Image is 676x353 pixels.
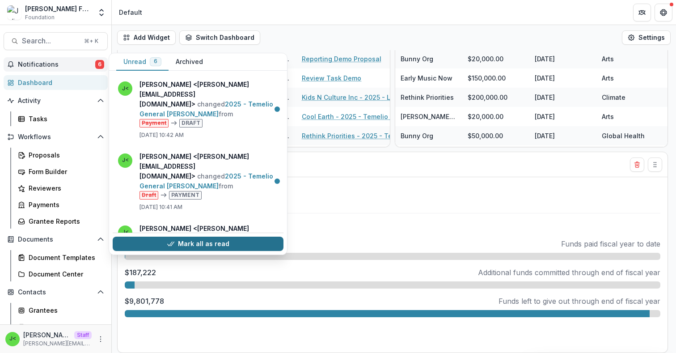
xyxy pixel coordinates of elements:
[602,112,614,121] div: Arts
[139,224,278,263] p: changed the assignees of
[462,107,529,126] div: $20,000.00
[529,126,596,145] div: [DATE]
[14,214,108,229] a: Grantee Reports
[14,267,108,281] a: Document Center
[499,296,660,306] p: Funds left to give out through end of fiscal year
[29,183,101,193] div: Reviewers
[18,289,93,296] span: Contacts
[462,49,529,68] div: $20,000.00
[4,57,108,72] button: Notifications6
[14,250,108,265] a: Document Templates
[561,238,660,249] p: Funds paid fiscal year to date
[82,36,100,46] div: ⌘ + K
[302,112,403,121] a: Cool Earth - 2025 - Temelio Example Form
[29,200,101,209] div: Payments
[125,221,660,231] p: Budget Overview
[179,30,260,45] button: Switch Dashboard
[529,107,596,126] div: [DATE]
[14,111,108,126] a: Tasks
[23,330,71,340] p: [PERSON_NAME] <[PERSON_NAME][EMAIL_ADDRESS][DOMAIN_NAME]>
[14,319,108,334] a: Constituents
[602,73,614,83] div: Arts
[125,267,156,278] p: $187,222
[4,130,108,144] button: Open Workflows
[116,53,169,71] button: Unread
[630,157,644,172] button: Delete card
[14,164,108,179] a: Form Builder
[23,340,92,348] p: [PERSON_NAME][EMAIL_ADDRESS][DOMAIN_NAME]
[169,53,210,71] button: Archived
[4,32,108,50] button: Search...
[18,61,95,68] span: Notifications
[14,197,108,212] a: Payments
[29,114,101,123] div: Tasks
[401,55,433,63] a: Bunny Org
[95,4,108,21] button: Open entity switcher
[462,88,529,107] div: $200,000.00
[4,232,108,247] button: Open Documents
[18,78,101,87] div: Dashboard
[18,97,93,105] span: Activity
[139,152,278,200] p: changed from
[622,30,671,45] button: Settings
[9,336,16,342] div: Julie <julie@trytemelio.com>
[401,74,452,82] a: Early Music Now
[14,181,108,196] a: Reviewers
[655,4,672,21] button: Get Help
[113,237,283,251] button: Mark all as read
[462,126,529,145] div: $50,000.00
[119,8,142,17] div: Default
[633,4,651,21] button: Partners
[4,75,108,90] a: Dashboard
[462,145,529,165] div: $5,000.00
[401,113,520,120] a: [PERSON_NAME]'s Awesome Nonprofit
[125,296,164,306] p: $9,801,778
[29,150,101,160] div: Proposals
[29,253,101,262] div: Document Templates
[7,5,21,20] img: Julie Foundation
[602,131,645,140] div: Global Health
[29,322,101,332] div: Constituents
[29,269,101,279] div: Document Center
[4,285,108,299] button: Open Contacts
[139,172,273,190] a: 2025 - Temelio General [PERSON_NAME]
[29,306,101,315] div: Grantees
[115,6,146,19] nav: breadcrumb
[117,30,176,45] button: Add Widget
[529,145,596,165] div: [DATE]
[25,4,92,13] div: [PERSON_NAME] Foundation
[462,68,529,88] div: $150,000.00
[648,157,662,172] button: Drag
[154,58,157,64] span: 6
[401,94,454,101] a: Rethink Priorities
[139,100,273,118] a: 2025 - Temelio General [PERSON_NAME]
[529,68,596,88] div: [DATE]
[139,80,278,128] p: changed from
[302,73,361,83] a: Review Task Demo
[302,131,403,140] a: Rethink Priorities - 2025 - Temelio General [PERSON_NAME]
[529,49,596,68] div: [DATE]
[74,331,92,339] p: Staff
[29,167,101,176] div: Form Builder
[18,133,93,141] span: Workflows
[25,13,55,21] span: Foundation
[29,217,101,226] div: Grantee Reports
[95,60,104,69] span: 6
[602,54,614,64] div: Arts
[14,148,108,162] a: Proposals
[529,88,596,107] div: [DATE]
[4,94,108,108] button: Open Activity
[478,267,660,278] p: Additional funds committed through end of fiscal year
[95,334,106,344] button: More
[602,93,625,102] div: Climate
[18,236,93,243] span: Documents
[14,303,108,318] a: Grantees
[401,132,433,140] a: Bunny Org
[22,37,79,45] span: Search...
[302,93,403,102] a: Kids N Culture Inc - 2025 - LOI Example Form
[302,54,381,64] a: Reporting Demo Proposal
